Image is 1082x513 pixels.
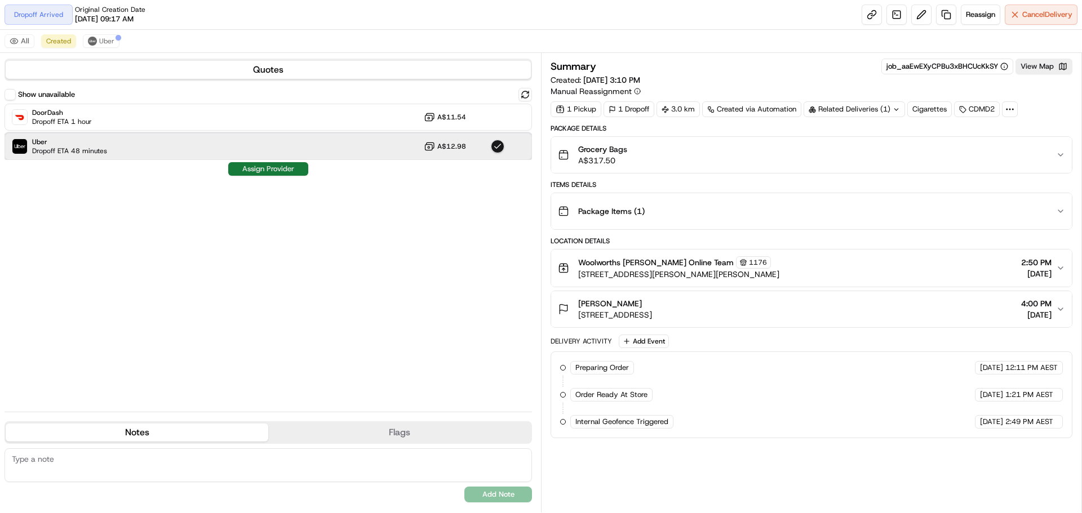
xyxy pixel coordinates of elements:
[804,101,905,117] div: Related Deliveries (1)
[424,111,466,123] button: A$11.54
[1016,59,1072,74] button: View Map
[551,61,596,72] h3: Summary
[12,139,27,154] img: Uber
[12,110,27,124] img: DoorDash
[551,249,1072,287] button: Woolworths [PERSON_NAME] Online Team1176[STREET_ADDRESS][PERSON_NAME][PERSON_NAME]2:50 PM[DATE]
[32,108,92,117] span: DoorDash
[1005,417,1053,427] span: 2:49 PM AEST
[551,86,641,97] button: Manual Reassignment
[578,206,645,217] span: Package Items ( 1 )
[657,101,700,117] div: 3.0 km
[32,117,92,126] span: Dropoff ETA 1 hour
[954,101,1000,117] div: CDMD2
[32,137,107,146] span: Uber
[578,144,627,155] span: Grocery Bags
[575,390,648,400] span: Order Ready At Store
[907,101,952,117] div: Cigarettes
[551,180,1072,189] div: Items Details
[980,390,1003,400] span: [DATE]
[961,5,1000,25] button: Reassign
[1005,363,1058,373] span: 12:11 PM AEST
[575,363,629,373] span: Preparing Order
[619,334,669,348] button: Add Event
[578,269,779,280] span: [STREET_ADDRESS][PERSON_NAME][PERSON_NAME]
[578,257,734,268] span: Woolworths [PERSON_NAME] Online Team
[1021,309,1052,320] span: [DATE]
[99,37,114,46] span: Uber
[268,423,531,441] button: Flags
[1021,257,1052,268] span: 2:50 PM
[551,193,1072,229] button: Package Items (1)
[551,74,640,86] span: Created:
[1005,5,1077,25] button: CancelDelivery
[578,309,652,320] span: [STREET_ADDRESS]
[1021,268,1052,279] span: [DATE]
[46,37,71,46] span: Created
[551,124,1072,133] div: Package Details
[1005,390,1053,400] span: 1:21 PM AEST
[551,237,1072,246] div: Location Details
[702,101,801,117] a: Created via Automation
[437,113,466,122] span: A$11.54
[604,101,654,117] div: 1 Dropoff
[75,5,145,14] span: Original Creation Date
[980,363,1003,373] span: [DATE]
[6,423,268,441] button: Notes
[583,75,640,85] span: [DATE] 3:10 PM
[551,291,1072,327] button: [PERSON_NAME][STREET_ADDRESS]4:00 PM[DATE]
[1022,10,1072,20] span: Cancel Delivery
[228,162,308,176] button: Assign Provider
[575,417,668,427] span: Internal Geofence Triggered
[41,34,76,48] button: Created
[424,141,466,152] button: A$12.98
[551,337,612,346] div: Delivery Activity
[578,155,627,166] span: A$317.50
[88,37,97,46] img: uber-new-logo.jpeg
[886,61,1008,72] button: job_aaEwEXyCPBu3xBHCUcKkSY
[18,90,75,100] label: Show unavailable
[75,14,134,24] span: [DATE] 09:17 AM
[966,10,995,20] span: Reassign
[32,146,107,155] span: Dropoff ETA 48 minutes
[980,417,1003,427] span: [DATE]
[551,137,1072,173] button: Grocery BagsA$317.50
[749,258,767,267] span: 1176
[437,142,466,151] span: A$12.98
[1021,298,1052,309] span: 4:00 PM
[83,34,119,48] button: Uber
[6,61,531,79] button: Quotes
[578,298,642,309] span: [PERSON_NAME]
[5,34,34,48] button: All
[551,101,601,117] div: 1 Pickup
[551,86,632,97] span: Manual Reassignment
